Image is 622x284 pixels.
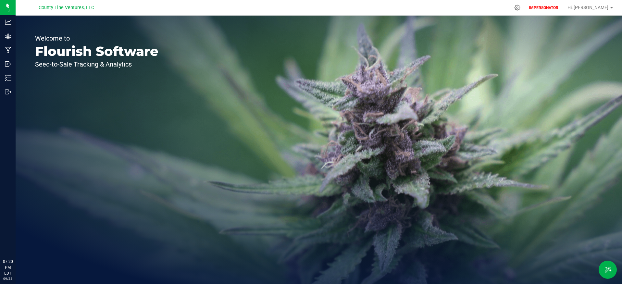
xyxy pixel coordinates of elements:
[35,45,158,58] p: Flourish Software
[35,35,158,42] p: Welcome to
[5,89,11,95] inline-svg: Outbound
[5,19,11,25] inline-svg: Analytics
[39,5,94,10] span: County Line Ventures, LLC
[5,47,11,53] inline-svg: Manufacturing
[5,61,11,67] inline-svg: Inbound
[5,75,11,81] inline-svg: Inventory
[567,5,610,10] span: Hi, [PERSON_NAME]!
[35,61,158,68] p: Seed-to-Sale Tracking & Analytics
[3,259,13,276] p: 07:20 PM EDT
[599,261,617,279] button: Toggle Menu
[526,5,561,11] p: IMPERSONATOR
[5,33,11,39] inline-svg: Grow
[3,276,13,281] p: 09/25
[513,5,521,11] div: Manage settings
